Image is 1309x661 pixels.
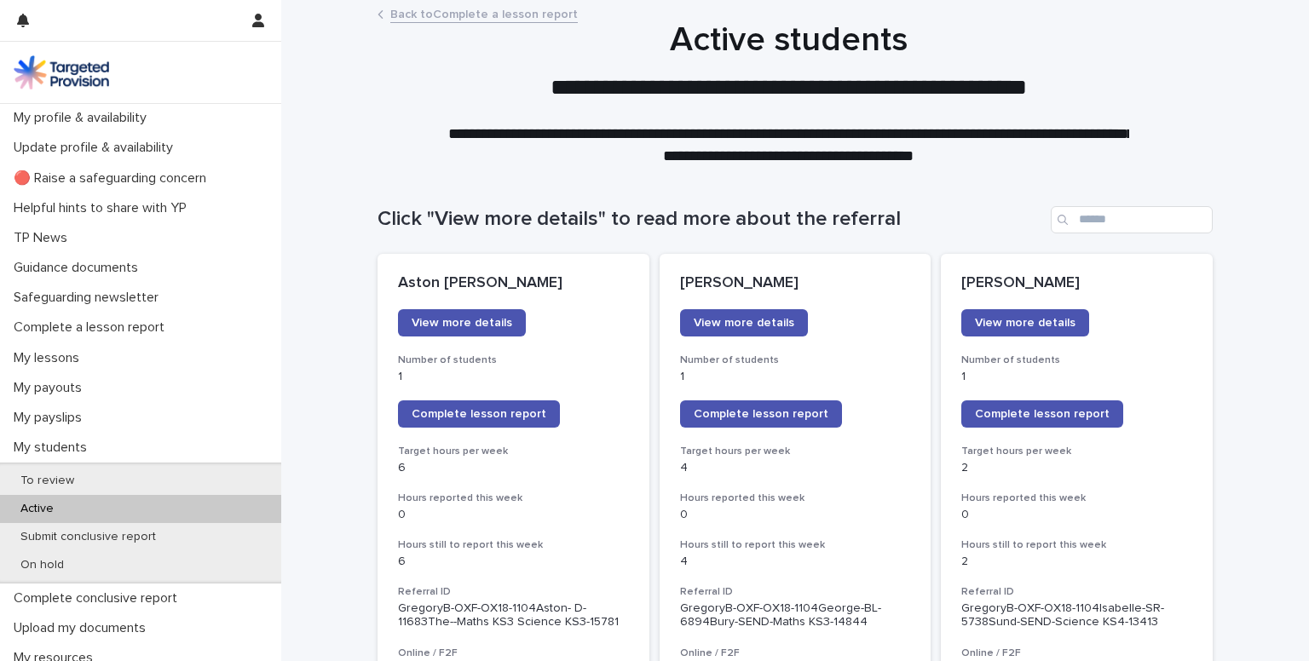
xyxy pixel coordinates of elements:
p: My payslips [7,410,95,426]
a: Complete lesson report [961,400,1123,428]
span: View more details [694,317,794,329]
h3: Target hours per week [398,445,629,458]
span: Complete lesson report [412,408,546,420]
h3: Online / F2F [680,647,911,660]
p: GregoryB-OXF-OX18-1104Aston- D-11683The--Maths KS3 Science KS3-15781 [398,601,629,630]
a: Complete lesson report [680,400,842,428]
p: GregoryB-OXF-OX18-1104Isabelle-SR-5738Sund-SEND-Science KS4-13413 [961,601,1192,630]
span: View more details [412,317,512,329]
h3: Number of students [961,353,1192,367]
p: Update profile & availability [7,140,187,156]
p: My lessons [7,350,93,366]
h1: Click "View more details" to read more about the referral [378,207,1044,232]
p: Complete conclusive report [7,590,191,606]
h3: Online / F2F [398,647,629,660]
p: TP News [7,230,81,246]
p: Guidance documents [7,260,152,276]
p: 6 [398,461,629,475]
h3: Hours reported this week [961,491,1192,505]
p: To review [7,474,88,488]
input: Search [1051,206,1213,233]
h3: Target hours per week [680,445,911,458]
span: View more details [975,317,1075,329]
h3: Hours still to report this week [961,538,1192,552]
a: Complete lesson report [398,400,560,428]
p: Safeguarding newsletter [7,290,172,306]
h3: Target hours per week [961,445,1192,458]
a: View more details [961,309,1089,336]
p: Active [7,502,67,516]
h3: Hours still to report this week [680,538,911,552]
p: Helpful hints to share with YP [7,200,200,216]
span: Complete lesson report [694,408,828,420]
p: Submit conclusive report [7,530,170,544]
p: Aston [PERSON_NAME] [398,274,629,293]
p: On hold [7,558,78,572]
p: My payouts [7,380,95,396]
p: Complete a lesson report [7,319,178,336]
h3: Referral ID [680,585,911,599]
p: 1 [680,370,911,384]
h3: Referral ID [398,585,629,599]
p: 4 [680,461,911,475]
p: 1 [398,370,629,384]
p: 0 [961,508,1192,522]
p: 1 [961,370,1192,384]
a: View more details [398,309,526,336]
p: 6 [398,555,629,569]
h3: Hours reported this week [680,491,911,505]
p: [PERSON_NAME] [961,274,1192,293]
h3: Online / F2F [961,647,1192,660]
p: 🔴 Raise a safeguarding concern [7,170,220,187]
p: [PERSON_NAME] [680,274,911,293]
h3: Referral ID [961,585,1192,599]
p: 0 [680,508,911,522]
a: View more details [680,309,808,336]
h3: Number of students [680,353,911,367]
p: 2 [961,461,1192,475]
img: M5nRWzHhSzIhMunXDL62 [14,55,109,89]
p: Upload my documents [7,620,159,636]
p: 4 [680,555,911,569]
span: Complete lesson report [975,408,1110,420]
p: My students [7,440,101,456]
p: GregoryB-OXF-OX18-1104George-BL-6894Bury-SEND-Maths KS3-14844 [680,601,911,630]
h3: Hours reported this week [398,491,629,505]
p: 2 [961,555,1192,569]
h1: Active students [371,20,1206,60]
p: 0 [398,508,629,522]
p: My profile & availability [7,110,160,126]
h3: Hours still to report this week [398,538,629,552]
a: Back toComplete a lesson report [390,3,578,23]
h3: Number of students [398,353,629,367]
